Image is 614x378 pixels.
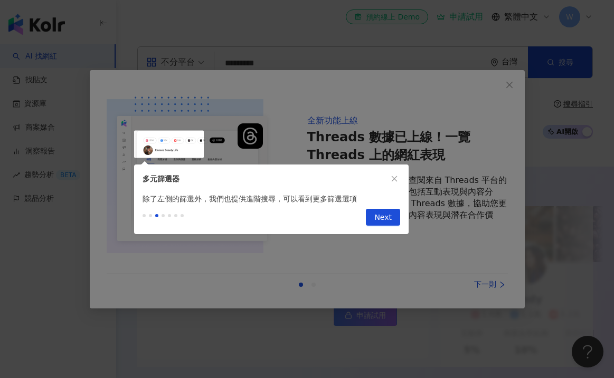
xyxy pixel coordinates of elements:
span: Next [374,209,392,226]
div: 多元篩選器 [143,173,389,185]
span: close [391,175,398,182]
div: 除了左側的篩選外，我們也提供進階搜尋，可以看到更多篩選選項 [134,193,409,205]
button: Next [366,209,400,226]
button: close [389,173,400,185]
